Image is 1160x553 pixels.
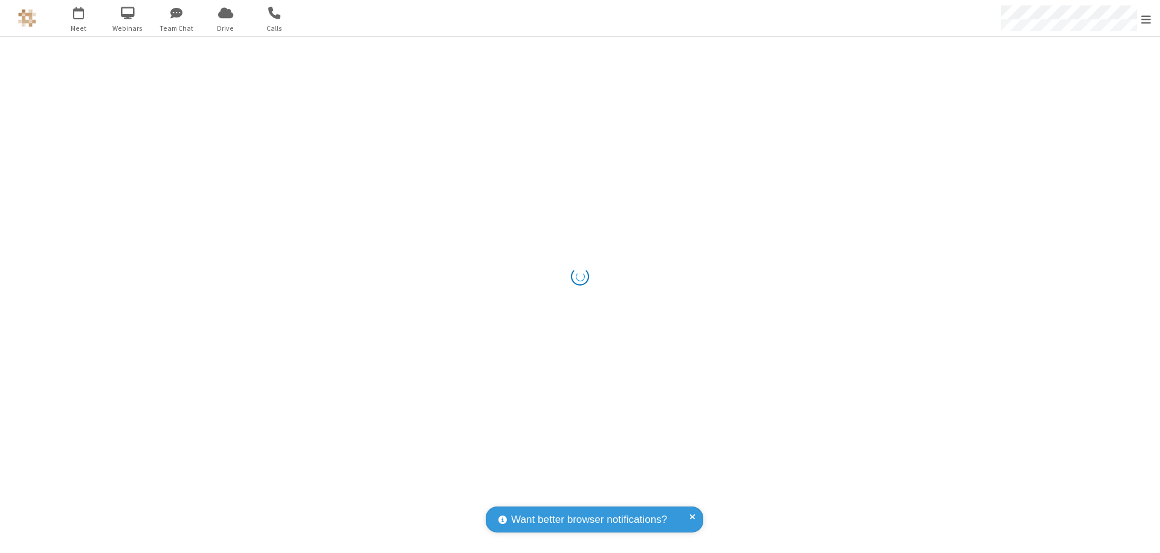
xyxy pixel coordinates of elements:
[511,512,667,528] span: Want better browser notifications?
[252,23,297,34] span: Calls
[154,23,199,34] span: Team Chat
[18,9,36,27] img: QA Selenium DO NOT DELETE OR CHANGE
[105,23,150,34] span: Webinars
[56,23,101,34] span: Meet
[203,23,248,34] span: Drive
